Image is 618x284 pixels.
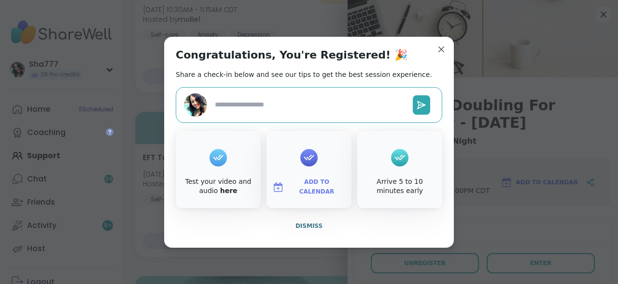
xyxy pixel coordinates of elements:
[178,177,259,196] div: Test your video and audio
[268,177,350,197] button: Add to Calendar
[184,93,207,117] img: Sha777
[359,177,440,196] div: Arrive 5 to 10 minutes early
[176,70,432,79] h2: Share a check-in below and see our tips to get the best session experience.
[176,48,407,62] h1: Congratulations, You're Registered! 🎉
[106,128,113,136] iframe: Spotlight
[220,187,238,194] a: here
[288,178,346,196] span: Add to Calendar
[295,223,323,229] span: Dismiss
[176,216,442,236] button: Dismiss
[272,181,284,193] img: ShareWell Logomark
